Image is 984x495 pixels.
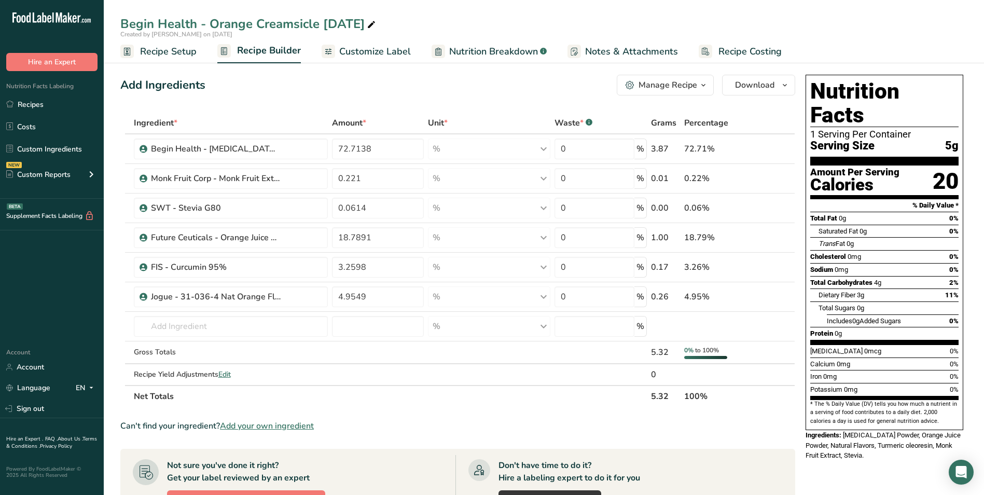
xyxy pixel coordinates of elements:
[857,291,864,299] span: 3g
[949,266,959,273] span: 0%
[684,261,746,273] div: 3.26%
[6,169,71,180] div: Custom Reports
[134,347,328,357] div: Gross Totals
[167,459,310,484] div: Not sure you've done it right? Get your label reviewed by an expert
[651,172,680,185] div: 0.01
[684,143,746,155] div: 72.71%
[651,346,680,359] div: 5.32
[682,385,748,407] th: 100%
[151,143,281,155] div: Begin Health - [MEDICAL_DATA] Powder
[134,369,328,380] div: Recipe Yield Adjustments
[847,240,854,247] span: 0g
[819,227,858,235] span: Saturated Fat
[649,385,682,407] th: 5.32
[810,253,846,260] span: Cholesterol
[639,79,697,91] div: Manage Recipe
[684,231,746,244] div: 18.79%
[120,15,378,33] div: Begin Health - Orange Creamsicle [DATE]
[810,168,899,177] div: Amount Per Serving
[949,279,959,286] span: 2%
[945,291,959,299] span: 11%
[651,261,680,273] div: 0.17
[498,459,640,484] div: Don't have time to do it? Hire a labeling expert to do it for you
[949,460,974,485] div: Open Intercom Messenger
[699,40,782,63] a: Recipe Costing
[718,45,782,59] span: Recipe Costing
[860,227,867,235] span: 0g
[950,373,959,380] span: 0%
[6,162,22,168] div: NEW
[132,385,649,407] th: Net Totals
[810,329,833,337] span: Protein
[322,40,411,63] a: Customize Label
[852,317,860,325] span: 0g
[810,79,959,127] h1: Nutrition Facts
[810,373,822,380] span: Iron
[810,140,875,153] span: Serving Size
[810,400,959,425] section: * The % Daily Value (DV) tells you how much a nutrient in a serving of food contributes to a dail...
[449,45,538,59] span: Nutrition Breakdown
[810,360,835,368] span: Calcium
[6,379,50,397] a: Language
[819,240,845,247] span: Fat
[6,53,98,71] button: Hire an Expert
[823,373,837,380] span: 0mg
[120,30,232,38] span: Created by [PERSON_NAME] on [DATE]
[684,117,728,129] span: Percentage
[428,117,448,129] span: Unit
[695,346,719,354] span: to 100%
[651,117,676,129] span: Grams
[555,117,592,129] div: Waste
[684,291,746,303] div: 4.95%
[134,316,328,337] input: Add Ingredient
[6,466,98,478] div: Powered By FoodLabelMaker © 2025 All Rights Reserved
[839,214,846,222] span: 0g
[950,360,959,368] span: 0%
[332,117,366,129] span: Amount
[58,435,82,443] a: About Us .
[950,386,959,393] span: 0%
[684,202,746,214] div: 0.06%
[864,347,881,355] span: 0mcg
[835,329,842,337] span: 0g
[844,386,857,393] span: 0mg
[835,266,848,273] span: 0mg
[6,435,97,450] a: Terms & Conditions .
[950,347,959,355] span: 0%
[684,172,746,185] div: 0.22%
[684,346,694,354] span: 0%
[810,214,837,222] span: Total Fat
[949,227,959,235] span: 0%
[819,240,836,247] i: Trans
[806,431,961,459] span: [MEDICAL_DATA] Powder, Orange Juice Powder, Natural Flavors, Turmeric oleoresin, Monk Fruit Extra...
[120,420,795,432] div: Can't find your ingredient?
[819,304,855,312] span: Total Sugars
[218,369,231,379] span: Edit
[874,279,881,286] span: 4g
[810,386,842,393] span: Potassium
[151,202,281,214] div: SWT - Stevia G80
[617,75,714,95] button: Manage Recipe
[237,44,301,58] span: Recipe Builder
[810,129,959,140] div: 1 Serving Per Container
[810,266,833,273] span: Sodium
[151,261,281,273] div: FIS - Curcumin 95%
[949,253,959,260] span: 0%
[810,347,863,355] span: [MEDICAL_DATA]
[134,117,177,129] span: Ingredient
[140,45,197,59] span: Recipe Setup
[151,231,281,244] div: Future Ceuticals - Orange Juice Powder
[651,368,680,381] div: 0
[819,291,855,299] span: Dietary Fiber
[217,39,301,64] a: Recipe Builder
[651,143,680,155] div: 3.87
[120,40,197,63] a: Recipe Setup
[40,443,72,450] a: Privacy Policy
[945,140,959,153] span: 5g
[857,304,864,312] span: 0g
[651,291,680,303] div: 0.26
[810,279,872,286] span: Total Carbohydrates
[848,253,861,260] span: 0mg
[6,435,43,443] a: Hire an Expert .
[827,317,901,325] span: Includes Added Sugars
